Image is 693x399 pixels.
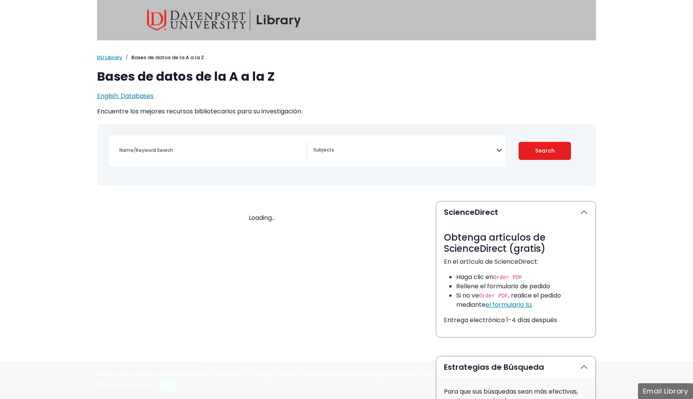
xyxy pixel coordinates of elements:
nav: Search filters [97,124,596,186]
li: Bases de datos de la A a la Z [122,54,204,62]
button: Submit for Search Results [519,142,571,160]
p: Entrega electrónica 1-4 días después [444,316,588,325]
button: Close [160,378,176,391]
p: Encuentre los mejores recursos bibliotecarios para su investigación. [97,107,596,116]
a: el formulario ILL [485,300,532,309]
p: En el artículo de ScienceDirect: [444,257,588,266]
button: ScienceDirect [436,201,596,223]
input: Name/Keyword Search [115,145,306,156]
sup: TM [415,368,422,375]
h3: Obtenga artículos de ScienceDirect (gratis) [444,232,588,254]
code: Order PDF [479,293,508,299]
a: DU Library [97,54,122,61]
h1: Bases de datos de la A a la Z [97,69,596,84]
div: This site uses cookies and records your IP address for usage statistics. Additionally, we use Goo... [92,369,601,391]
div: Loading... [97,213,427,223]
a: Read More [121,380,154,389]
img: Davenport University Library [147,10,301,31]
button: Estrategias de Búsqueda [436,356,596,378]
textarea: Search [313,148,496,154]
a: English: Databases [97,91,154,100]
li: Si no ve , realice el pedido mediante [456,291,588,309]
nav: breadcrumb [97,54,596,62]
li: Rellene el formulario de pedido [456,282,588,291]
li: Haga clic en [456,273,588,282]
code: Order PDF [493,274,522,281]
